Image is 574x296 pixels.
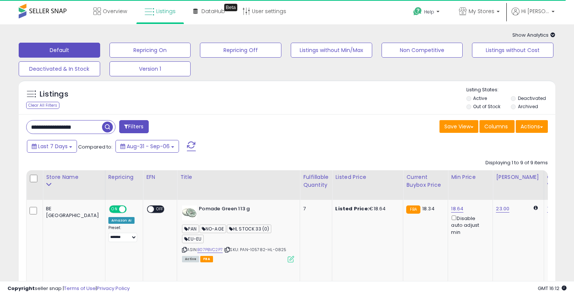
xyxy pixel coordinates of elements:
span: PAN [182,225,199,233]
a: B07PBVC2P7 [197,247,223,253]
span: 2025-09-14 16:12 GMT [538,285,567,292]
button: Actions [516,120,548,133]
div: Current Buybox Price [406,173,445,189]
a: 23.00 [496,205,509,213]
button: Version 1 [109,61,191,76]
div: Preset: [108,225,138,242]
label: Out of Stock [473,103,500,110]
button: Non Competitive [382,43,463,58]
div: Clear All Filters [26,102,59,109]
div: seller snap | | [7,285,130,292]
span: Hi [PERSON_NAME] [521,7,549,15]
div: Min Price [451,173,490,181]
span: Show Analytics [512,31,555,39]
span: Help [424,9,434,15]
button: Aug-31 - Sep-06 [115,140,179,153]
span: 18.34 [422,205,435,212]
a: Privacy Policy [97,285,130,292]
label: Deactivated [518,95,546,101]
span: EU-EU [182,235,204,243]
span: Aug-31 - Sep-06 [127,143,170,150]
span: | SKU: PAN-105782-HL-0825 [224,247,286,253]
span: My Stores [469,7,494,15]
b: Pomade Green 113 g [199,205,290,214]
button: Last 7 Days [27,140,77,153]
div: ASIN: [182,205,294,262]
span: Columns [484,123,508,130]
span: FBA [200,256,213,262]
div: Disable auto adjust min [451,214,487,236]
span: ON [110,206,119,213]
div: Fulfillable Quantity [303,173,329,189]
span: OFF [154,206,166,213]
button: Columns [479,120,515,133]
span: Last 7 Days [38,143,68,150]
button: Deactivated & In Stock [19,61,100,76]
div: Displaying 1 to 9 of 9 items [485,159,548,167]
img: 510jLqJnW3L._SL40_.jpg [182,205,197,220]
span: OFF [125,206,137,213]
div: EFN [146,173,174,181]
span: DataHub [201,7,225,15]
button: Repricing Off [200,43,281,58]
strong: Copyright [7,285,35,292]
b: Listed Price: [335,205,369,212]
label: Archived [518,103,538,110]
span: Compared to: [78,143,112,150]
div: Amazon AI [108,217,135,224]
div: [PERSON_NAME] [496,173,540,181]
span: All listings currently available for purchase on Amazon [182,256,199,262]
span: HL STOCK 33 (0) [227,225,271,233]
div: 7 [303,205,326,212]
h5: Listings [40,89,68,100]
button: Listings without Min/Max [291,43,372,58]
a: Hi [PERSON_NAME] [512,7,555,24]
a: 7.82 [547,205,557,213]
button: Save View [439,120,478,133]
div: Listed Price [335,173,400,181]
span: Listings [156,7,176,15]
a: Help [407,1,447,24]
a: Terms of Use [64,285,96,292]
div: Title [180,173,297,181]
button: Repricing On [109,43,191,58]
div: Store Name [46,173,102,181]
button: Default [19,43,100,58]
span: NO-AGE [200,225,226,233]
div: €18.64 [335,205,397,212]
div: BE [GEOGRAPHIC_DATA] [46,205,99,219]
small: FBA [406,205,420,214]
div: Tooltip anchor [224,4,237,11]
a: 18.64 [451,205,463,213]
label: Active [473,95,487,101]
i: Get Help [413,7,422,16]
p: Listing States: [466,86,556,94]
button: Filters [119,120,148,133]
button: Listings without Cost [472,43,553,58]
div: Repricing [108,173,140,181]
span: Overview [103,7,127,15]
